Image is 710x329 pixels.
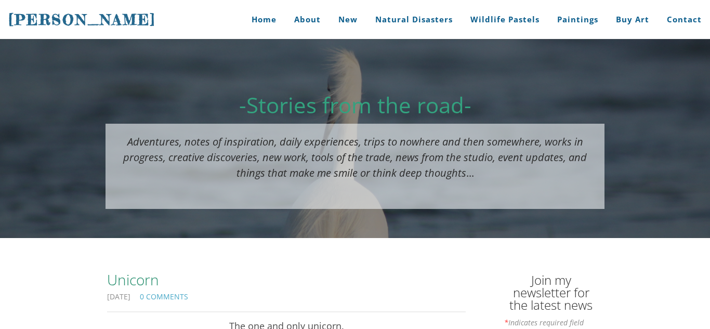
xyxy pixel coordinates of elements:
[8,10,156,30] a: [PERSON_NAME]
[123,135,587,180] font: ...
[107,269,466,291] a: Unicorn
[8,11,156,29] span: [PERSON_NAME]
[504,319,584,326] label: Indicates required field
[106,94,604,116] h2: -Stories from the road-
[123,135,587,180] em: Adventures, notes of inspiration, daily experiences, trips to nowhere and then somewhere, works i...
[504,274,598,317] h2: Join my newsletter for the latest news
[140,292,188,301] a: 0 Comments
[107,293,130,302] span: [DATE]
